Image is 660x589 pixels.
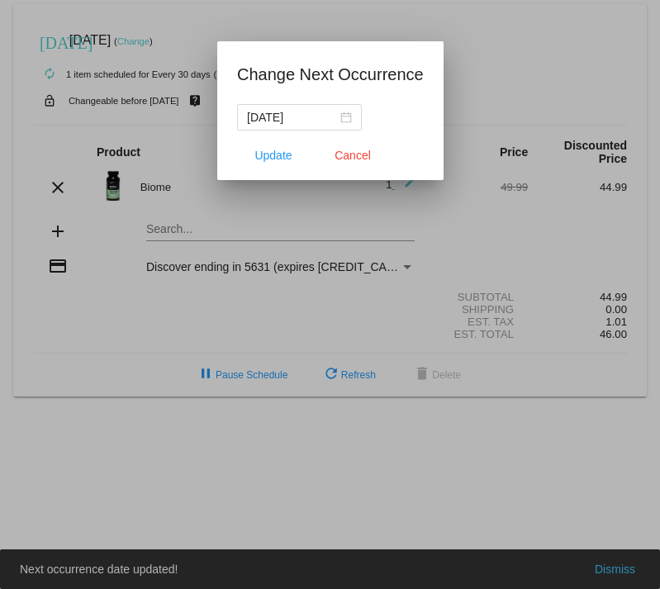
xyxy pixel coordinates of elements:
[254,149,292,162] span: Update
[237,61,424,88] h1: Change Next Occurrence
[237,140,310,170] button: Update
[247,108,337,126] input: Select date
[335,149,371,162] span: Cancel
[316,140,389,170] button: Close dialog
